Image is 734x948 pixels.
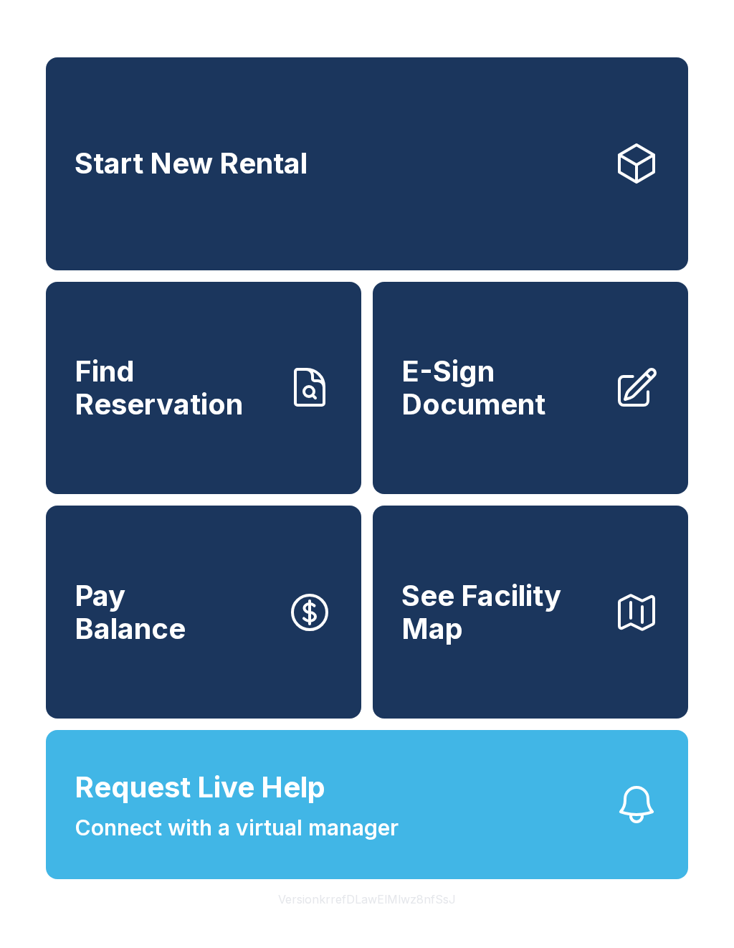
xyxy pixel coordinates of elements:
[401,579,602,645] span: See Facility Map
[75,147,308,180] span: Start New Rental
[46,506,361,719] button: PayBalance
[46,57,688,270] a: Start New Rental
[373,506,688,719] button: See Facility Map
[267,879,467,919] button: VersionkrrefDLawElMlwz8nfSsJ
[75,579,186,645] span: Pay Balance
[75,812,399,844] span: Connect with a virtual manager
[75,766,325,809] span: Request Live Help
[46,282,361,495] a: Find Reservation
[46,730,688,879] button: Request Live HelpConnect with a virtual manager
[75,355,275,420] span: Find Reservation
[401,355,602,420] span: E-Sign Document
[373,282,688,495] a: E-Sign Document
